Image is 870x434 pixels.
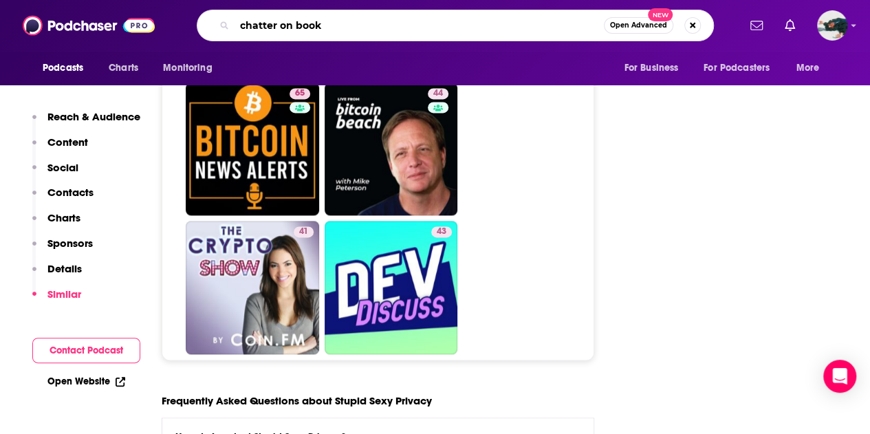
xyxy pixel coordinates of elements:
[32,186,94,211] button: Contacts
[162,393,432,406] h3: Frequently Asked Questions about Stupid Sexy Privacy
[290,88,310,99] a: 65
[47,161,78,174] p: Social
[186,221,319,354] a: 41
[295,87,305,100] span: 65
[624,58,678,78] span: For Business
[695,55,790,81] button: open menu
[33,55,101,81] button: open menu
[47,287,81,301] p: Similar
[787,55,837,81] button: open menu
[235,14,604,36] input: Search podcasts, credits, & more...
[47,211,80,224] p: Charts
[299,225,308,239] span: 41
[47,262,82,275] p: Details
[648,8,673,21] span: New
[817,10,847,41] span: Logged in as fsg.publicity
[779,14,801,37] a: Show notifications dropdown
[796,58,820,78] span: More
[437,225,446,239] span: 43
[610,22,667,29] span: Open Advanced
[109,58,138,78] span: Charts
[745,14,768,37] a: Show notifications dropdown
[197,10,714,41] div: Search podcasts, credits, & more...
[325,83,458,216] a: 44
[163,58,212,78] span: Monitoring
[47,110,140,123] p: Reach & Audience
[32,211,80,237] button: Charts
[32,161,78,186] button: Social
[294,226,314,237] a: 41
[100,55,146,81] a: Charts
[47,186,94,199] p: Contacts
[431,226,452,237] a: 43
[614,55,695,81] button: open menu
[817,10,847,41] img: User Profile
[428,88,448,99] a: 44
[433,87,443,100] span: 44
[325,221,458,354] a: 43
[186,83,319,216] a: 65
[32,262,82,287] button: Details
[43,58,83,78] span: Podcasts
[604,17,673,34] button: Open AdvancedNew
[23,12,155,39] img: Podchaser - Follow, Share and Rate Podcasts
[153,55,230,81] button: open menu
[47,135,88,149] p: Content
[32,287,81,313] button: Similar
[32,110,140,135] button: Reach & Audience
[817,10,847,41] button: Show profile menu
[32,338,140,363] button: Contact Podcast
[823,360,856,393] div: Open Intercom Messenger
[32,237,93,262] button: Sponsors
[47,237,93,250] p: Sponsors
[47,376,125,387] a: Open Website
[704,58,770,78] span: For Podcasters
[32,135,88,161] button: Content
